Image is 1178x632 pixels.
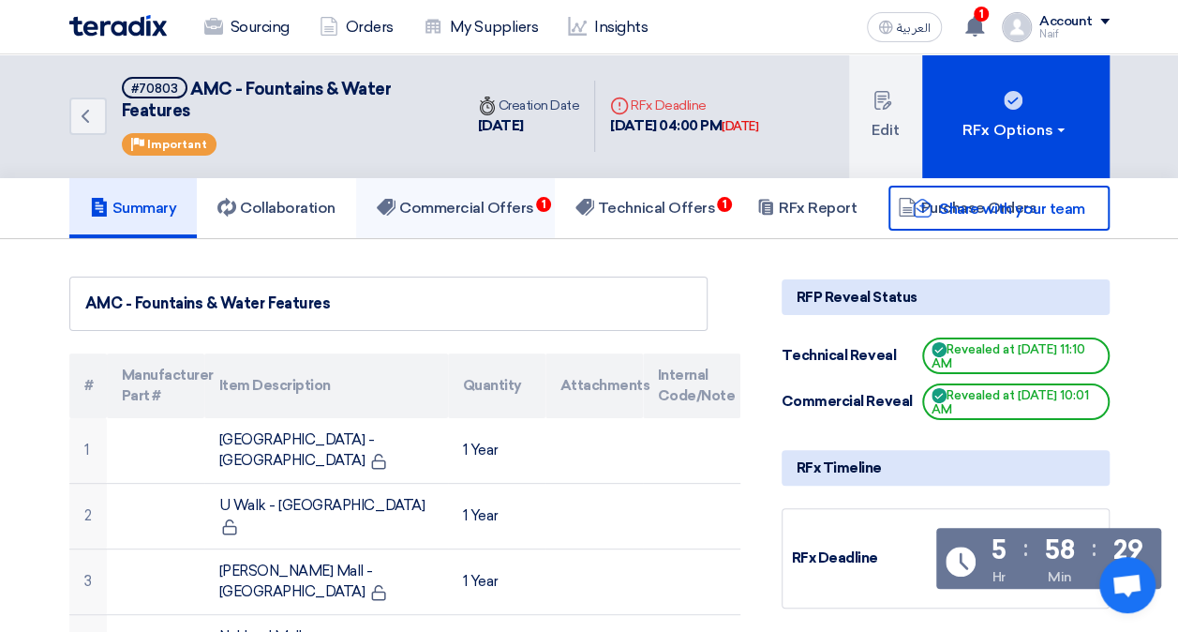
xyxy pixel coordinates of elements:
[122,79,392,121] span: AMC - Fountains & Water Features
[1023,532,1028,565] div: :
[545,354,643,418] th: Attachments
[69,178,198,238] a: Summary
[197,178,356,238] a: Collaboration
[610,96,758,115] div: RFx Deadline
[782,345,922,367] div: Technical Reveal
[478,115,580,137] div: [DATE]
[204,354,448,418] th: Item Description
[575,199,715,218] h5: Technical Offers
[792,548,932,569] div: RFx Deadline
[217,199,336,218] h5: Collaboration
[131,83,178,95] div: #70803
[204,418,448,484] td: [GEOGRAPHIC_DATA] - [GEOGRAPHIC_DATA]
[204,549,448,614] td: [PERSON_NAME] Mall - [GEOGRAPHIC_DATA]
[922,384,1110,420] span: Revealed at [DATE] 10:01 AM
[1039,29,1110,39] div: Naif
[722,117,758,136] div: [DATE]
[69,15,167,37] img: Teradix logo
[1099,557,1156,613] a: Open chat
[478,96,580,115] div: Creation Date
[409,7,553,48] a: My Suppliers
[610,115,758,137] div: [DATE] 04:00 PM
[107,354,204,418] th: Manufacturer Part #
[204,483,448,549] td: U Walk - [GEOGRAPHIC_DATA]
[1092,532,1096,565] div: :
[377,199,534,218] h5: Commercial Offers
[939,200,1084,218] span: Share with your team
[448,354,545,418] th: Quantity
[85,293,692,315] div: AMC - Fountains & Water Features
[69,549,107,614] td: 3
[643,354,740,418] th: Internal Code/Note
[356,178,555,238] a: Commercial Offers1
[147,138,207,151] span: Important
[877,178,1057,238] a: Purchase Orders
[922,54,1110,178] button: RFx Options
[1039,14,1093,30] div: Account
[782,391,922,413] div: Commercial Reveal
[448,418,545,484] td: 1 Year
[122,77,440,123] h5: AMC - Fountains & Water Features
[867,12,942,42] button: العربية
[782,450,1110,486] div: RFx Timeline
[1002,12,1032,42] img: profile_test.png
[849,54,922,178] button: Edit
[1113,537,1142,564] div: 29
[553,7,663,48] a: Insights
[305,7,409,48] a: Orders
[90,199,177,218] h5: Summary
[756,199,857,218] h5: RFx Report
[69,418,107,484] td: 1
[922,338,1110,374] span: Revealed at [DATE] 11:10 AM
[555,178,736,238] a: Technical Offers1
[974,7,989,22] span: 1
[736,178,877,238] a: RFx Report
[69,483,107,549] td: 2
[1045,537,1074,564] div: 58
[992,567,1006,587] div: Hr
[69,354,107,418] th: #
[717,197,732,212] span: 1
[992,537,1007,564] div: 5
[189,7,305,48] a: Sourcing
[962,119,1068,142] div: RFx Options
[448,483,545,549] td: 1 Year
[536,197,551,212] span: 1
[782,279,1110,315] div: RFP Reveal Status
[448,549,545,614] td: 1 Year
[1048,567,1072,587] div: Min
[897,22,931,35] span: العربية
